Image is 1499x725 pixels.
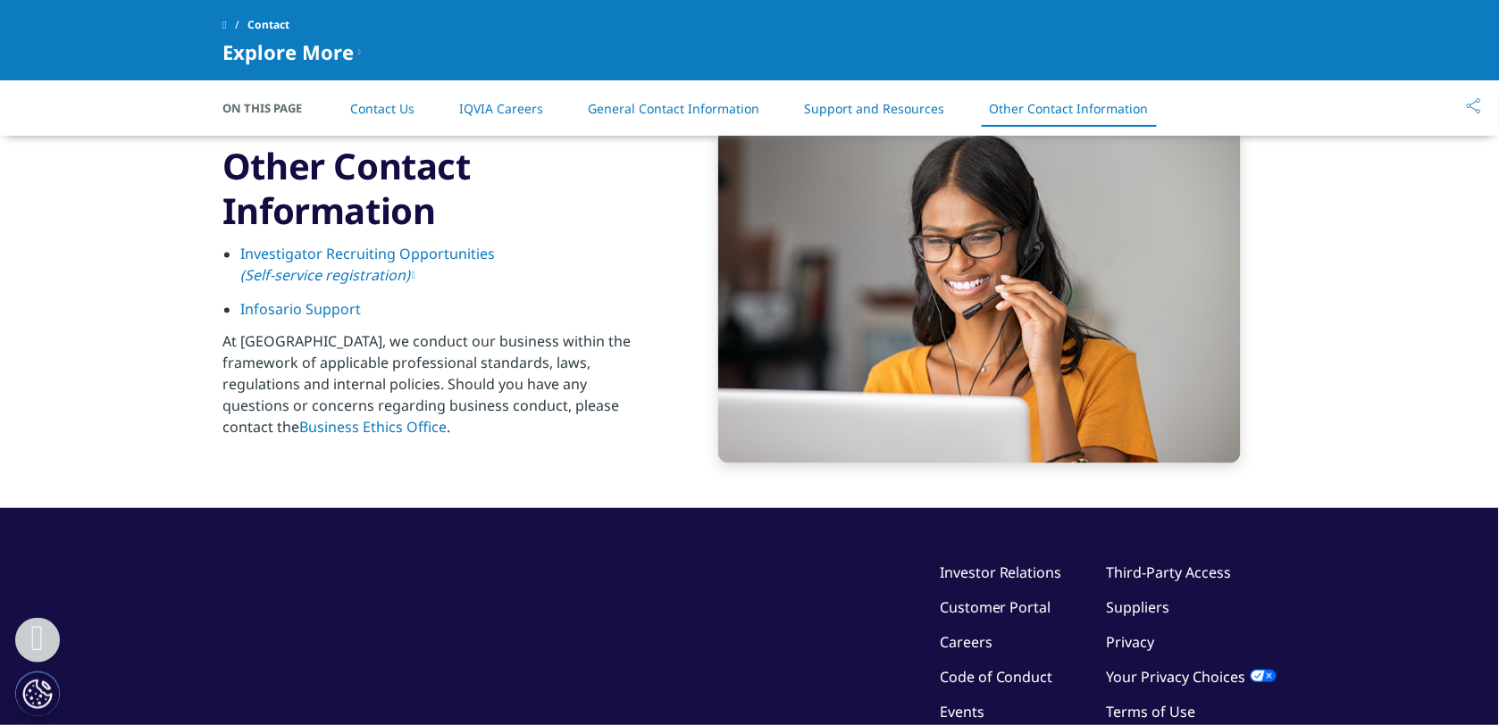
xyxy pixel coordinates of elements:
[240,300,361,320] a: Infosario Support
[1107,667,1277,687] a: Your Privacy Choices
[222,144,656,233] h3: Other Contact Information
[459,100,543,117] a: IQVIA Careers
[940,667,1053,687] a: Code of Conduct
[240,245,495,286] a: Investigator Recruiting Opportunities (Self-service registration)
[940,632,992,652] a: Careers
[940,597,1051,617] a: Customer Portal
[350,100,415,117] a: Contact Us
[588,100,759,117] a: General Contact Information
[15,671,60,716] button: Cookie Settings
[222,41,354,62] span: Explore More
[718,129,1241,463] img: Iqvia Human data science
[247,9,289,41] span: Contact
[1107,702,1196,721] a: Terms of Use
[805,100,945,117] a: Support and Resources
[1107,632,1155,652] a: Privacy
[222,99,321,117] span: On This Page
[240,266,410,286] em: (Self-service registration)
[1107,562,1232,582] a: Third-Party Access
[1107,597,1170,617] a: Suppliers
[940,562,1062,582] a: Investor Relations
[222,331,656,449] p: At [GEOGRAPHIC_DATA], we conduct our business within the framework of applicable professional sta...
[990,100,1149,117] a: Other Contact Information
[299,418,447,437] a: Business Ethics Office
[940,702,984,721] a: Events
